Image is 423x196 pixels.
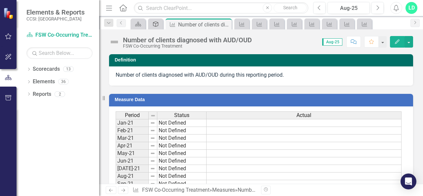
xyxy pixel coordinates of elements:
[116,157,149,165] td: Jun-21
[150,166,155,171] img: 8DAGhfEEPCf229AAAAAElFTkSuQmCC
[3,8,15,19] img: ClearPoint Strategy
[322,38,342,46] span: Aug-25
[116,180,149,188] td: Sep-21
[150,143,155,148] img: 8DAGhfEEPCf229AAAAAElFTkSuQmCC
[33,65,60,73] a: Scorecards
[157,165,207,173] td: Not Defined
[133,186,256,194] div: » »
[150,158,155,164] img: 8DAGhfEEPCf229AAAAAElFTkSuQmCC
[63,66,74,72] div: 13
[157,119,207,127] td: Not Defined
[150,120,155,126] img: 8DAGhfEEPCf229AAAAAElFTkSuQmCC
[123,36,252,44] div: Number of clients diagnosed with AUD/OUD
[116,71,406,79] p: Number of clients diagnosed with AUD/OUD during this reporting period.
[157,142,207,150] td: Not Defined
[125,112,140,118] span: Period
[157,157,207,165] td: Not Defined
[26,16,85,21] small: CCSI: [GEOGRAPHIC_DATA]
[157,180,207,188] td: Not Defined
[55,91,65,97] div: 2
[157,150,207,157] td: Not Defined
[115,58,410,62] h3: Definition
[26,31,93,39] a: FSW Co-Occurring Treatment
[116,127,149,135] td: Feb-21
[142,187,210,193] a: FSW Co-Occurring Treatment
[116,142,149,150] td: Apr-21
[33,91,51,98] a: Reports
[157,173,207,180] td: Not Defined
[174,112,189,118] span: Status
[58,79,69,85] div: 36
[123,44,252,49] div: FSW Co-Occurring Treatment
[115,97,410,102] h3: Measure Data
[116,119,149,127] td: Jan-21
[274,3,307,13] button: Search
[405,2,417,14] button: LD
[134,2,308,14] input: Search ClearPoint...
[150,128,155,133] img: 8DAGhfEEPCf229AAAAAElFTkSuQmCC
[150,136,155,141] img: 8DAGhfEEPCf229AAAAAElFTkSuQmCC
[178,20,230,29] div: Number of clients diagnosed with AUD/OUD
[401,174,416,189] div: Open Intercom Messenger
[116,173,149,180] td: Aug-21
[116,165,149,173] td: [DATE]-21
[33,78,55,86] a: Elements
[116,135,149,142] td: Mar-21
[26,47,93,59] input: Search Below...
[116,150,149,157] td: May-21
[26,8,85,16] span: Elements & Reports
[150,174,155,179] img: 8DAGhfEEPCf229AAAAAElFTkSuQmCC
[109,37,120,47] img: Not Defined
[330,4,367,12] div: Aug-25
[150,151,155,156] img: 8DAGhfEEPCf229AAAAAElFTkSuQmCC
[150,181,155,186] img: 8DAGhfEEPCf229AAAAAElFTkSuQmCC
[150,113,156,118] img: 8DAGhfEEPCf229AAAAAElFTkSuQmCC
[327,2,370,14] button: Aug-25
[296,112,311,118] span: Actual
[212,187,235,193] a: Measures
[283,5,297,10] span: Search
[238,187,340,193] div: Number of clients diagnosed with AUD/OUD
[157,127,207,135] td: Not Defined
[157,135,207,142] td: Not Defined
